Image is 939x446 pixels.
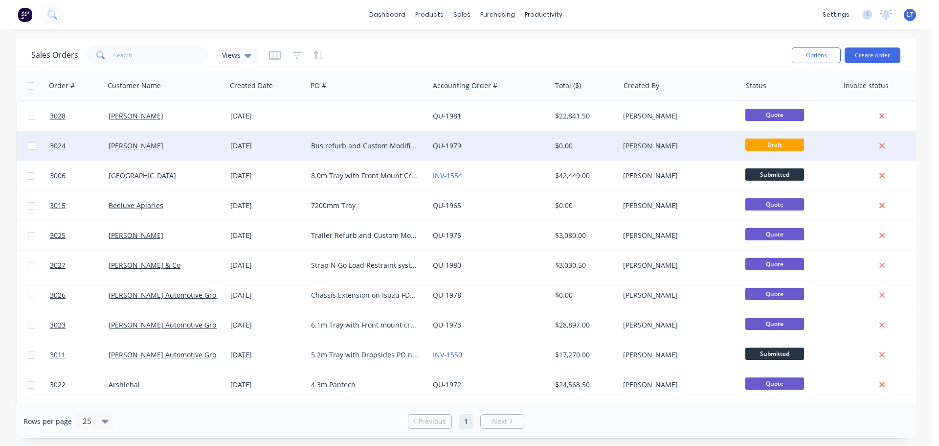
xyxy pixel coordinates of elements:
[481,417,524,426] a: Next page
[50,260,66,270] span: 3027
[745,168,804,181] span: Submitted
[311,320,420,330] div: 6.1m Tray with Front mount crane
[311,380,420,390] div: 4.3m Pantech
[492,417,507,426] span: Next
[311,141,420,151] div: Bus refurb and Custom Modification
[623,320,732,330] div: [PERSON_NAME]
[113,46,209,65] input: Search...
[623,290,732,300] div: [PERSON_NAME]
[50,281,109,310] a: 3026
[745,318,804,330] span: Quote
[818,7,854,22] div: settings
[50,370,109,399] a: 3022
[448,7,475,22] div: sales
[311,350,420,360] div: 5.2m Tray with Dropsides PO no 405V133735 VIN [VEHICLE_IDENTIFICATION_NUMBER] JC00575 Deal 13896
[222,50,241,60] span: Views
[50,131,109,161] a: 3024
[311,81,326,91] div: PO #
[404,414,528,429] ul: Pagination
[109,231,163,240] a: [PERSON_NAME]
[50,350,66,360] span: 3011
[745,109,804,121] span: Quote
[230,81,273,91] div: Created Date
[745,228,804,240] span: Quote
[230,201,303,211] div: [DATE]
[555,380,612,390] div: $24,568.50
[50,201,66,211] span: 3015
[230,260,303,270] div: [DATE]
[109,260,180,270] a: [PERSON_NAME] & Co
[23,417,72,426] span: Rows per page
[109,141,163,150] a: [PERSON_NAME]
[109,380,140,389] a: Arshlehal
[555,290,612,300] div: $0.00
[623,201,732,211] div: [PERSON_NAME]
[418,417,446,426] span: Previous
[520,7,567,22] div: productivity
[109,350,249,359] a: [PERSON_NAME] Automotive Group Pty Ltd
[50,340,109,370] a: 3011
[49,81,75,91] div: Order #
[745,198,804,211] span: Quote
[109,111,163,120] a: [PERSON_NAME]
[555,201,612,211] div: $0.00
[50,231,66,240] span: 3025
[311,290,420,300] div: Chassis Extension on Isuzu FDS from 4250mm to 5500mm
[624,81,659,91] div: Created By
[410,7,448,22] div: products
[50,290,66,300] span: 3026
[311,201,420,211] div: 7200mm Tray
[555,260,612,270] div: $3,030.50
[433,320,461,329] a: QU-1973
[230,290,303,300] div: [DATE]
[433,350,462,359] a: INV-1550
[745,377,804,390] span: Quote
[555,320,612,330] div: $28,897.00
[50,400,109,429] a: 3019
[433,81,497,91] div: Accounting Order #
[433,380,461,389] a: QU-1972
[230,141,303,151] div: [DATE]
[555,171,612,181] div: $42,449.00
[109,201,163,210] a: Beeluxe Apiaries
[555,81,581,91] div: Total ($)
[844,81,889,91] div: Invoice status
[18,7,32,22] img: Factory
[745,348,804,360] span: Submitted
[230,111,303,121] div: [DATE]
[623,350,732,360] div: [PERSON_NAME]
[50,251,109,280] a: 3027
[109,320,249,329] a: [PERSON_NAME] Automotive Group Pty Ltd
[50,380,66,390] span: 3022
[230,231,303,240] div: [DATE]
[623,380,732,390] div: [PERSON_NAME]
[475,7,520,22] div: purchasing
[745,139,804,151] span: Draft
[408,417,451,426] a: Previous page
[555,231,612,240] div: $3,080.00
[50,101,109,131] a: 3028
[311,231,420,240] div: Trailer Refurb and Custom Modifications
[230,171,303,181] div: [DATE]
[745,258,804,270] span: Quote
[555,350,612,360] div: $17,270.00
[623,111,732,121] div: [PERSON_NAME]
[50,111,66,121] span: 3028
[555,111,612,121] div: $22,841.50
[50,141,66,151] span: 3024
[108,81,161,91] div: Customer Name
[433,171,462,180] a: INV-1554
[792,47,841,63] button: Options
[230,380,303,390] div: [DATE]
[623,260,732,270] div: [PERSON_NAME]
[907,10,914,19] span: LT
[745,288,804,300] span: Quote
[50,191,109,220] a: 3015
[50,161,109,190] a: 3006
[31,50,78,60] h1: Sales Orders
[433,141,461,150] a: QU-1979
[50,310,109,340] a: 3023
[433,111,461,120] a: QU-1981
[845,47,900,63] button: Create order
[230,350,303,360] div: [DATE]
